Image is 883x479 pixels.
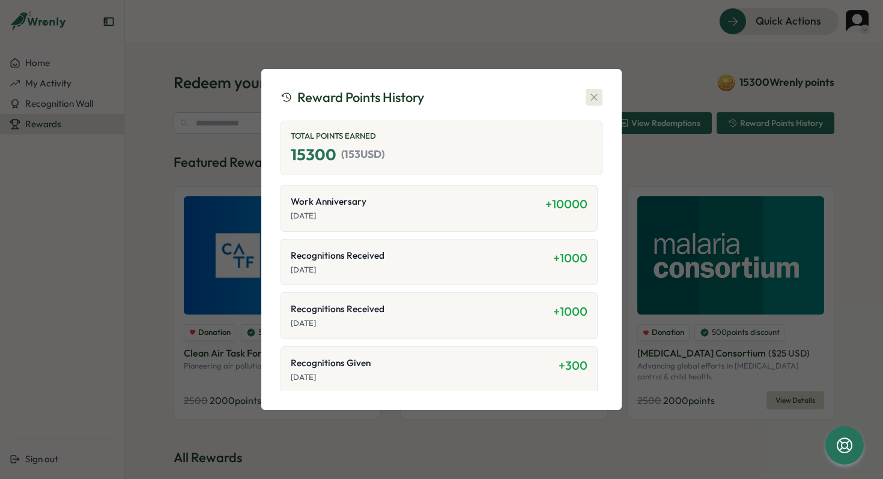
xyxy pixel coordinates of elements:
p: [DATE] [291,372,559,383]
p: [DATE] [291,318,553,329]
span: + 300 [559,358,587,373]
span: + 10000 [545,196,587,211]
span: Work Anniversary [291,195,366,208]
span: Recognitions Received [291,249,384,262]
span: Recognitions Given [291,357,371,370]
span: + 1000 [553,304,587,319]
span: + 1000 [553,250,587,265]
p: 15300 [291,144,592,165]
div: Reward Points History [281,88,424,107]
span: ( 153 USD) [341,146,384,162]
p: [DATE] [291,211,545,221]
p: [DATE] [291,265,553,276]
p: Total Points Earned [291,131,592,142]
span: Recognitions Received [291,303,384,316]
